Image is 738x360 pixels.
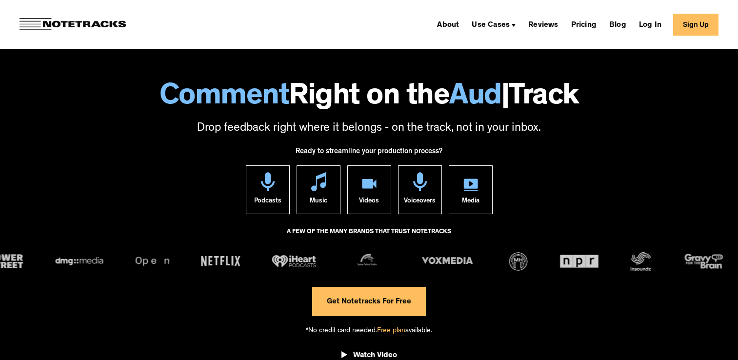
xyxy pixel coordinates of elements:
[468,17,519,32] div: Use Cases
[312,287,426,316] a: Get Notetracks For Free
[673,14,718,36] a: Sign Up
[472,21,510,29] div: Use Cases
[10,120,728,137] p: Drop feedback right where it belongs - on the track, not in your inbox.
[449,83,501,113] span: Aud
[501,83,509,113] span: |
[462,191,479,214] div: Media
[377,327,405,335] span: Free plan
[347,165,391,214] a: Videos
[254,191,281,214] div: Podcasts
[287,224,451,250] div: A FEW OF THE MANY BRANDS THAT TRUST NOTETRACKS
[398,165,442,214] a: Voiceovers
[433,17,463,32] a: About
[160,83,289,113] span: Comment
[449,165,493,214] a: Media
[296,142,442,165] div: Ready to streamline your production process?
[524,17,562,32] a: Reviews
[567,17,600,32] a: Pricing
[359,191,379,214] div: Videos
[310,191,327,214] div: Music
[246,165,290,214] a: Podcasts
[297,165,340,214] a: Music
[306,316,432,344] div: *No credit card needed. available.
[10,83,728,113] h1: Right on the Track
[635,17,665,32] a: Log In
[404,191,436,214] div: Voiceovers
[605,17,630,32] a: Blog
